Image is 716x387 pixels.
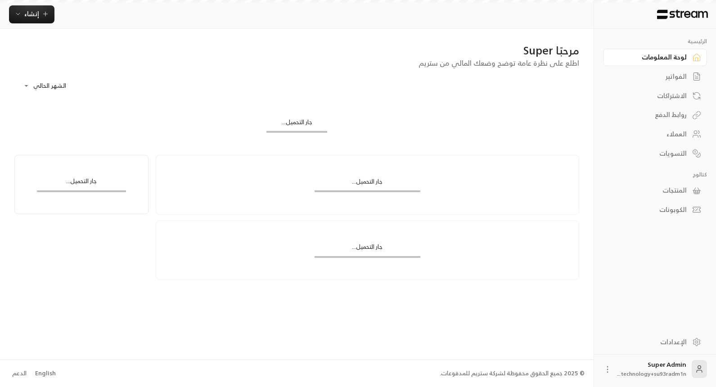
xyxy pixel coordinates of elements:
button: إنشاء [9,5,54,23]
div: © 2025 جميع الحقوق محفوظة لشركة ستريم للمدفوعات. [440,369,585,378]
div: الكوبونات [614,205,687,214]
div: الإعدادات [614,337,687,346]
div: جار التحميل... [315,243,420,256]
a: المنتجات [603,182,707,199]
p: كتالوج [603,171,707,178]
div: English [35,369,56,378]
span: technology+su93radm1n... [617,369,686,378]
div: جار التحميل... [37,177,126,190]
a: الكوبونات [603,201,707,219]
div: جار التحميل... [266,118,327,131]
div: العملاء [614,130,687,139]
a: العملاء [603,126,707,143]
span: اطلع على نظرة عامة توضح وضعك المالي من ستريم [419,57,579,69]
a: الإعدادات [603,333,707,351]
a: الدعم [9,365,29,382]
a: لوحة المعلومات [603,49,707,66]
div: لوحة المعلومات [614,53,687,62]
div: روابط الدفع [614,110,687,119]
a: الاشتراكات [603,87,707,104]
div: الشهر الحالي [19,74,86,98]
a: الفواتير [603,68,707,85]
a: روابط الدفع [603,106,707,124]
div: Super Admin [617,360,686,378]
div: الاشتراكات [614,91,687,100]
div: الفواتير [614,72,687,81]
span: إنشاء [24,8,39,19]
div: مرحبًا Super [14,43,579,58]
a: التسويات [603,144,707,162]
div: جار التحميل... [315,177,420,190]
div: المنتجات [614,186,687,195]
img: Logo [656,9,709,19]
div: التسويات [614,149,687,158]
p: الرئيسية [603,38,707,45]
